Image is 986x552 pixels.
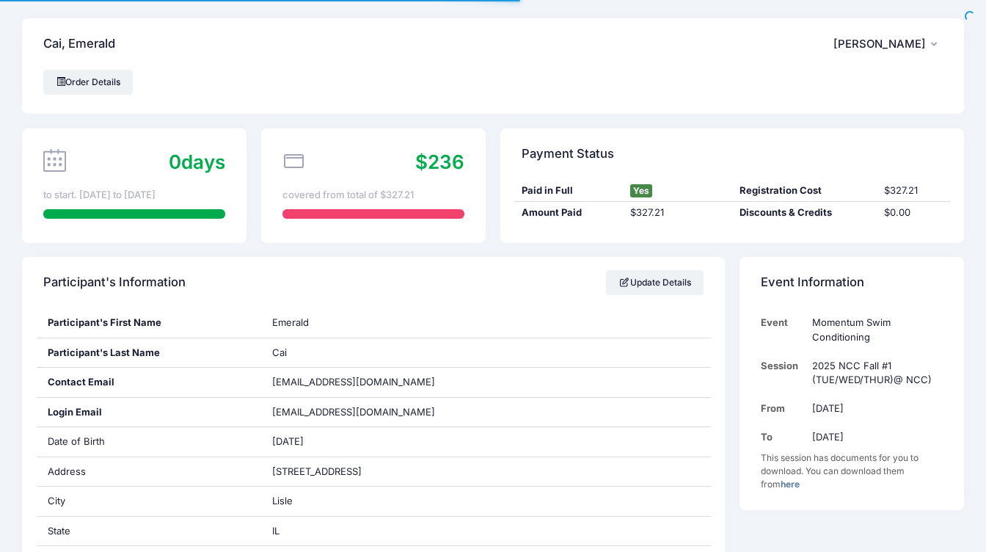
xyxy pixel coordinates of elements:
span: [PERSON_NAME] [833,37,926,51]
span: Yes [630,184,652,197]
span: $236 [415,150,464,173]
h4: Event Information [761,262,864,304]
span: [EMAIL_ADDRESS][DOMAIN_NAME] [272,376,435,388]
div: covered from total of $327.21 [282,188,464,203]
span: [STREET_ADDRESS] [272,465,362,477]
h4: Payment Status [522,133,614,175]
div: Registration Cost [732,184,877,198]
div: Login Email [37,398,261,427]
td: To [761,423,806,451]
div: State [37,517,261,546]
td: 2025 NCC Fall #1 (TUE/WED/THUR)@ NCC) [806,352,943,395]
div: Participant's First Name [37,308,261,338]
div: days [169,148,225,176]
span: Emerald [272,316,309,328]
span: [EMAIL_ADDRESS][DOMAIN_NAME] [272,405,456,420]
div: Address [37,457,261,487]
td: From [761,394,806,423]
td: Event [761,308,806,352]
td: Momentum Swim Conditioning [806,308,943,352]
span: IL [272,525,280,537]
div: Paid in Full [514,184,623,198]
a: here [781,479,800,490]
div: Participant's Last Name [37,338,261,368]
div: Amount Paid [514,206,623,220]
span: Lisle [272,495,293,506]
div: $327.21 [877,184,950,198]
span: Cai [272,346,287,358]
span: 0 [169,150,181,173]
td: Session [761,352,806,395]
a: Order Details [43,70,133,95]
div: This session has documents for you to download. You can download them from [761,451,943,491]
div: $327.21 [624,206,732,220]
div: Date of Birth [37,427,261,457]
div: Discounts & Credits [732,206,877,220]
h4: Cai, Emerald [43,23,115,65]
td: [DATE] [806,394,943,423]
td: [DATE] [806,423,943,451]
a: Update Details [606,270,704,295]
button: [PERSON_NAME] [833,27,943,61]
div: to start. [DATE] to [DATE] [43,188,225,203]
div: City [37,487,261,516]
span: [DATE] [272,435,304,447]
div: $0.00 [877,206,950,220]
div: Contact Email [37,368,261,397]
h4: Participant's Information [43,262,186,304]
